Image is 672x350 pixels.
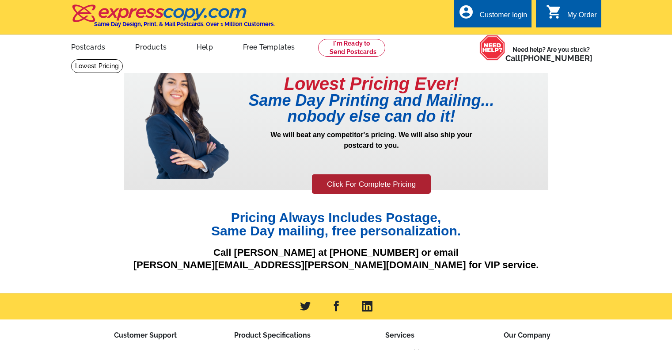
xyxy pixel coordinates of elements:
img: help [479,35,505,61]
a: Help [182,36,227,57]
span: Need help? Are you stuck? [505,45,597,63]
a: Products [121,36,181,57]
h1: Pricing Always Includes Postage, Same Day mailing, free personalization. [124,211,548,238]
i: account_circle [458,4,474,20]
i: shopping_cart [546,4,562,20]
p: We will beat any competitor's pricing. We will also ship your postcard to you. [230,130,513,173]
span: Call [505,54,592,63]
h1: Same Day Printing and Mailing... nobody else can do it! [230,92,513,124]
span: Our Company [504,331,551,339]
a: [PHONE_NUMBER] [520,54,592,63]
a: Postcards [57,36,120,57]
div: Customer login [479,11,527,23]
img: prepricing-girl.png [144,59,230,179]
span: Services [385,331,414,339]
a: account_circle Customer login [458,10,527,21]
span: Product Specifications [234,331,311,339]
a: Click For Complete Pricing [312,174,431,194]
span: Customer Support [114,331,177,339]
a: shopping_cart My Order [546,10,597,21]
h4: Same Day Design, Print, & Mail Postcards. Over 1 Million Customers. [94,21,275,27]
a: Free Templates [229,36,309,57]
a: Same Day Design, Print, & Mail Postcards. Over 1 Million Customers. [71,11,275,27]
p: Call [PERSON_NAME] at [PHONE_NUMBER] or email [PERSON_NAME][EMAIL_ADDRESS][PERSON_NAME][DOMAIN_NA... [124,246,548,272]
h1: Lowest Pricing Ever! [230,75,513,92]
div: My Order [567,11,597,23]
